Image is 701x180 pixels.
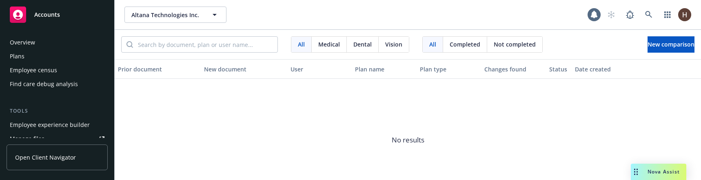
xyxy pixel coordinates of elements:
[450,40,480,49] span: Completed
[10,64,57,77] div: Employee census
[575,65,633,73] div: Date created
[10,36,35,49] div: Overview
[484,65,543,73] div: Changes found
[7,36,108,49] a: Overview
[641,7,657,23] a: Search
[124,7,226,23] button: Altana Technologies Inc.
[355,65,413,73] div: Plan name
[7,78,108,91] a: Find care debug analysis
[34,11,60,18] span: Accounts
[10,50,24,63] div: Plans
[549,65,568,73] div: Status
[115,59,201,79] button: Prior document
[7,50,108,63] a: Plans
[352,59,417,79] button: Plan name
[494,40,536,49] span: Not completed
[204,65,284,73] div: New document
[385,40,402,49] span: Vision
[131,11,202,19] span: Altana Technologies Inc.
[7,132,108,145] a: Manage files
[318,40,340,49] span: Medical
[631,164,686,180] button: Nova Assist
[7,107,108,115] div: Tools
[631,164,641,180] div: Drag to move
[7,64,108,77] a: Employee census
[622,7,638,23] a: Report a Bug
[648,168,680,175] span: Nova Assist
[417,59,481,79] button: Plan type
[118,65,197,73] div: Prior document
[429,40,436,49] span: All
[10,78,78,91] div: Find care debug analysis
[126,41,133,48] svg: Search
[572,59,637,79] button: Date created
[287,59,352,79] button: User
[603,7,619,23] a: Start snowing
[420,65,478,73] div: Plan type
[10,132,44,145] div: Manage files
[15,153,76,162] span: Open Client Navigator
[291,65,349,73] div: User
[7,118,108,131] a: Employee experience builder
[678,8,691,21] img: photo
[648,40,694,48] span: New comparison
[353,40,372,49] span: Dental
[481,59,546,79] button: Changes found
[648,36,694,53] button: New comparison
[298,40,305,49] span: All
[7,3,108,26] a: Accounts
[659,7,676,23] a: Switch app
[201,59,287,79] button: New document
[546,59,572,79] button: Status
[133,37,277,52] input: Search by document, plan or user name...
[10,118,90,131] div: Employee experience builder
